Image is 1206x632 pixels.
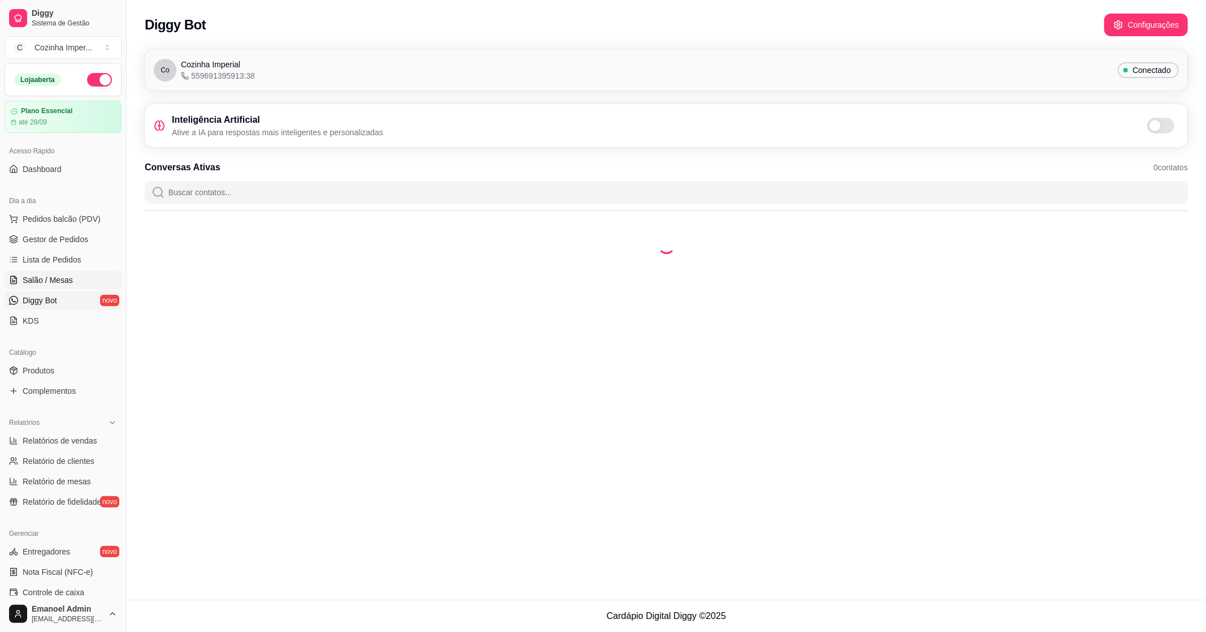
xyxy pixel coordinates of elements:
[5,472,122,491] a: Relatório de mesas
[172,127,383,138] p: Ative a IA para respostas mais inteligentes e personalizadas
[23,365,54,376] span: Produtos
[23,455,94,467] span: Relatório de clientes
[5,583,122,601] a: Controle de caixa
[23,496,101,508] span: Relatório de fidelidade
[161,66,169,75] span: Co
[5,563,122,581] a: Nota Fiscal (NFC-e)
[23,546,70,557] span: Entregadores
[5,192,122,210] div: Dia a dia
[5,362,122,380] a: Produtos
[5,271,122,289] a: Salão / Mesas
[5,160,122,178] a: Dashboard
[5,524,122,543] div: Gerenciar
[14,42,25,53] span: C
[5,251,122,269] a: Lista de Pedidos
[23,254,81,265] span: Lista de Pedidos
[181,59,240,70] span: Cozinha Imperial
[5,230,122,248] a: Gestor de Pedidos
[23,315,39,326] span: KDS
[32,614,103,624] span: [EMAIL_ADDRESS][DOMAIN_NAME]
[9,418,40,427] span: Relatórios
[32,8,117,19] span: Diggy
[5,142,122,160] div: Acesso Rápido
[21,107,72,115] article: Plano Essencial
[19,118,47,127] article: até 28/09
[23,566,93,578] span: Nota Fiscal (NFC-e)
[5,600,122,627] button: Emanoel Admin[EMAIL_ADDRESS][DOMAIN_NAME]
[658,236,676,254] div: Loading
[5,493,122,511] a: Relatório de fidelidadenovo
[5,312,122,330] a: KDS
[23,435,97,446] span: Relatórios de vendas
[5,452,122,470] a: Relatório de clientes
[23,213,101,225] span: Pedidos balcão (PDV)
[5,291,122,309] a: Diggy Botnovo
[145,16,206,34] h2: Diggy Bot
[14,74,61,86] div: Loja aberta
[32,604,103,614] span: Emanoel Admin
[172,113,383,127] h3: Inteligência Artificial
[23,476,91,487] span: Relatório de mesas
[5,432,122,450] a: Relatórios de vendas
[181,70,255,81] span: 559691395913:38
[5,382,122,400] a: Complementos
[145,161,221,174] h3: Conversas Ativas
[5,5,122,32] a: DiggySistema de Gestão
[23,234,88,245] span: Gestor de Pedidos
[5,36,122,59] button: Select a team
[23,274,73,286] span: Salão / Mesas
[5,343,122,362] div: Catálogo
[5,210,122,228] button: Pedidos balcão (PDV)
[5,101,122,133] a: Plano Essencialaté 28/09
[5,543,122,561] a: Entregadoresnovo
[1128,65,1175,76] span: Conectado
[87,73,112,87] button: Alterar Status
[165,181,1181,204] input: Buscar contatos...
[32,19,117,28] span: Sistema de Gestão
[23,587,84,598] span: Controle de caixa
[23,385,76,397] span: Complementos
[1153,162,1188,173] span: 0 contatos
[23,295,57,306] span: Diggy Bot
[127,600,1206,632] footer: Cardápio Digital Diggy © 2025
[23,164,62,175] span: Dashboard
[1104,14,1188,36] button: Configurações
[34,42,92,53] div: Cozinha Imper ...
